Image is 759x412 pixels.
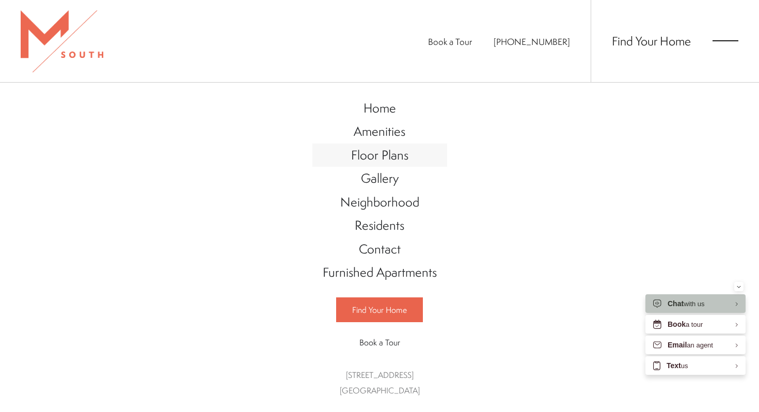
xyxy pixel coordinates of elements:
div: Main [312,86,447,409]
span: [PHONE_NUMBER] [494,36,570,47]
a: Go to Floor Plans [312,144,447,167]
span: Amenities [354,122,405,140]
a: Go to Residents [312,214,447,237]
span: Residents [355,216,404,234]
a: Go to Home [312,97,447,120]
span: Book a Tour [359,337,400,348]
a: Go to Gallery [312,167,447,191]
a: Go to Neighborhood [312,191,447,214]
img: MSouth [21,10,103,72]
button: Open Menu [713,36,738,45]
a: Go to Amenities [312,120,447,144]
span: Home [363,99,396,117]
a: Go to Furnished Apartments (opens in a new tab) [312,261,447,284]
span: Furnished Apartments [323,263,437,281]
a: Find Your Home [336,297,423,322]
span: Gallery [361,169,399,187]
a: Go to Contact [312,237,447,261]
a: Get Directions to 5110 South Manhattan Avenue Tampa, FL 33611 [340,369,420,396]
a: Book a Tour [428,36,472,47]
a: Call Us at 813-570-8014 [494,36,570,47]
a: Book a Tour [336,330,423,354]
span: Floor Plans [351,146,408,164]
a: Find Your Home [612,33,691,49]
span: Find Your Home [352,304,407,315]
span: Contact [359,240,401,258]
span: Neighborhood [340,193,419,211]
